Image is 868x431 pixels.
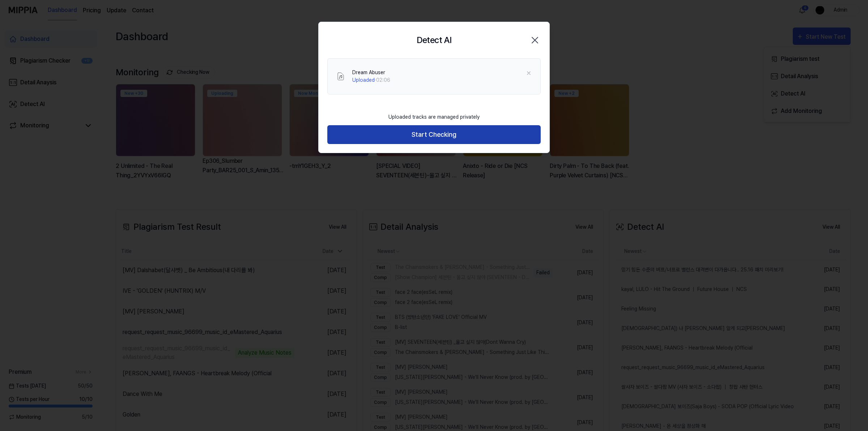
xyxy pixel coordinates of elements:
[352,69,390,76] div: Dream Abuser
[352,77,375,83] span: Uploaded
[327,125,541,144] button: Start Checking
[336,72,345,81] img: File Select
[352,76,390,84] div: · 02:06
[417,34,452,47] h2: Detect AI
[384,109,484,125] div: Uploaded tracks are managed privately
